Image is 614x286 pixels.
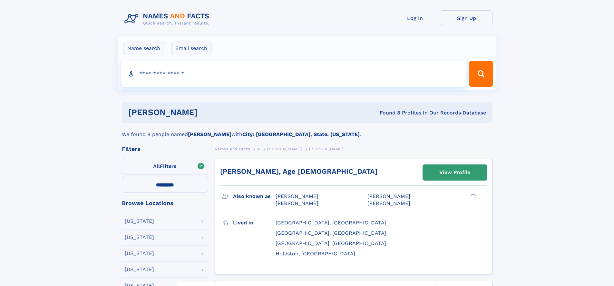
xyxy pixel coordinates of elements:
div: Filters [122,146,208,152]
span: [GEOGRAPHIC_DATA], [GEOGRAPHIC_DATA] [276,230,386,236]
a: View Profile [423,165,487,180]
span: [PERSON_NAME] [367,200,410,206]
a: Log In [389,10,441,26]
div: View Profile [439,165,470,180]
div: ❯ [469,193,476,197]
span: All [153,163,160,169]
img: Logo Names and Facts [122,10,215,28]
div: We found 8 people named with . [122,123,492,138]
span: [GEOGRAPHIC_DATA], [GEOGRAPHIC_DATA] [276,220,386,226]
label: Filters [122,159,208,174]
div: Browse Locations [122,200,208,206]
a: Sign Up [441,10,492,26]
b: City: [GEOGRAPHIC_DATA], State: [US_STATE] [242,131,360,137]
b: [PERSON_NAME] [188,131,231,137]
span: [PERSON_NAME] [276,200,318,206]
div: [US_STATE] [125,235,154,240]
a: [PERSON_NAME], Age [DEMOGRAPHIC_DATA] [220,167,377,175]
div: [US_STATE] [125,251,154,256]
label: Email search [171,42,211,55]
h3: Lived in [233,217,276,228]
h3: Also known as [233,191,276,202]
a: [PERSON_NAME] [267,145,302,153]
button: Search Button [469,61,493,87]
input: search input [121,61,466,87]
span: Holliston, [GEOGRAPHIC_DATA] [276,251,355,257]
span: [PERSON_NAME] [367,193,410,199]
span: [PERSON_NAME] [267,147,302,151]
span: [GEOGRAPHIC_DATA], [GEOGRAPHIC_DATA] [276,240,386,246]
span: [PERSON_NAME] [276,193,318,199]
label: Name search [123,42,164,55]
a: Names and Facts [215,145,250,153]
span: [PERSON_NAME] [309,147,344,151]
a: A [257,145,260,153]
div: [US_STATE] [125,267,154,272]
h1: [PERSON_NAME] [128,108,289,116]
div: [US_STATE] [125,219,154,224]
span: A [257,147,260,151]
div: Found 8 Profiles In Our Records Database [288,109,486,116]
